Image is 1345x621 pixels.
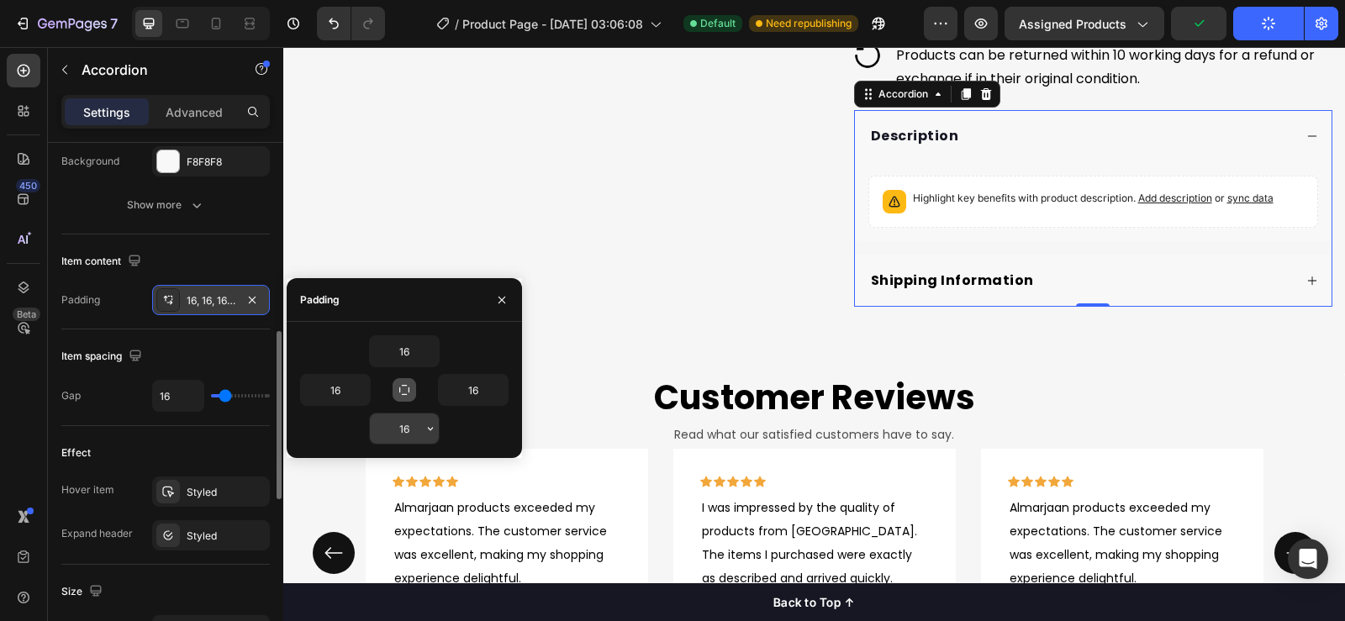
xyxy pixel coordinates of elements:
div: Expand header [61,526,133,541]
p: Settings [83,103,130,121]
div: Padding [61,292,100,308]
button: 7 [7,7,125,40]
span: Default [700,16,736,31]
span: Product Page - [DATE] 03:06:08 [462,15,643,33]
div: Padding [300,292,340,308]
span: or [929,145,990,157]
div: Undo/Redo [317,7,385,40]
span: Read what our satisfied customers have to say [391,379,668,396]
div: Show more [127,197,205,213]
div: Styled [187,529,266,544]
span: sync data [944,145,990,157]
input: Auto [439,375,508,405]
div: Open Intercom Messenger [1288,539,1328,579]
span: Assigned Products [1019,15,1126,33]
span: Almarjaan products exceeded my expectations. The customer service was excellent, making my shoppi... [111,452,324,539]
button: Assigned Products [1005,7,1164,40]
span: / [455,15,459,33]
span: I was impressed by the quality of products from [GEOGRAPHIC_DATA]. The items I purchased were exa... [419,452,634,539]
input: Auto [153,381,203,411]
p: Accordion [82,60,224,80]
span: Add description [855,145,929,157]
p: Shipping Information [588,224,751,244]
button: Carousel Back Arrow [29,485,71,527]
p: Description [588,79,676,99]
div: Item spacing [61,345,145,368]
div: Size [61,581,106,603]
span: Need republishing [766,16,852,31]
p: Advanced [166,103,223,121]
p: Highlight key benefits with product description. [630,143,990,160]
div: 16, 16, 16, 16 [187,293,235,308]
div: Background [61,154,119,169]
div: Styled [187,485,266,500]
div: Item content [61,250,145,273]
div: Beta [13,308,40,321]
div: Accordion [592,39,648,55]
div: F8F8F8 [187,155,266,170]
button: Carousel Next Arrow [991,485,1033,527]
div: Effect [61,445,91,460]
div: Gap [61,388,81,403]
span: . [668,379,671,396]
input: Auto [301,375,370,405]
button: Show more [61,190,270,220]
input: Auto [370,336,439,366]
iframe: Design area [283,47,1345,621]
div: Hover item [61,482,114,497]
input: Auto [370,413,439,444]
h2: Customer Reviews [27,327,1036,374]
div: 450 [16,179,40,192]
div: Back to Top ↑ [490,546,572,564]
p: 7 [110,13,118,34]
span: Almarjaan products exceeded my expectations. The customer service was excellent, making my shoppi... [726,452,939,539]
